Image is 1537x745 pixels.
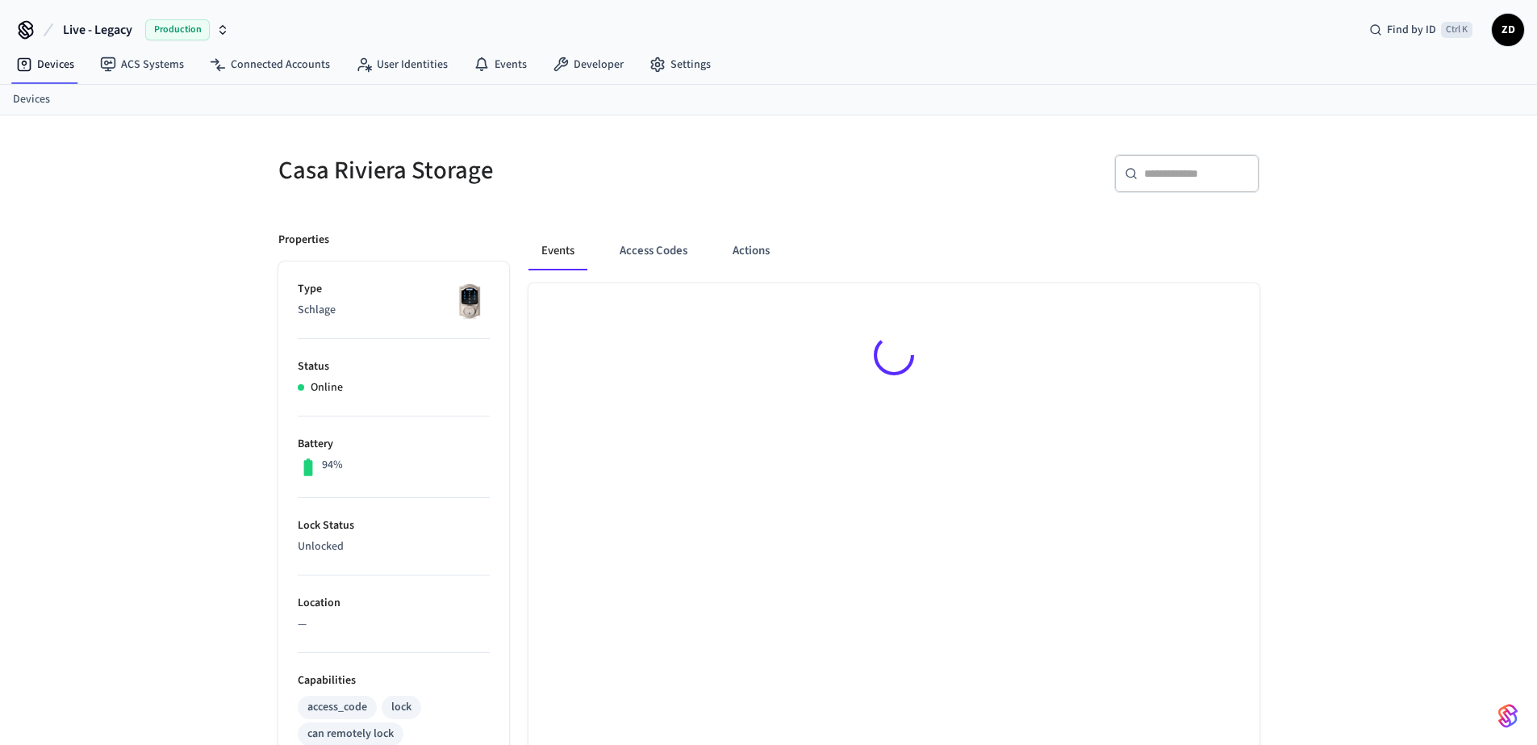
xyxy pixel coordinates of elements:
p: Location [298,595,490,612]
div: access_code [307,699,367,716]
button: Actions [720,232,783,270]
span: Live - Legacy [63,20,132,40]
img: Schlage Sense Smart Deadbolt with Camelot Trim, Front [449,281,490,321]
h5: Casa Riviera Storage [278,154,759,187]
a: Connected Accounts [197,50,343,79]
a: User Identities [343,50,461,79]
a: Devices [3,50,87,79]
p: Lock Status [298,517,490,534]
p: — [298,616,490,633]
p: Unlocked [298,538,490,555]
p: 94% [322,457,343,474]
div: Find by IDCtrl K [1356,15,1485,44]
button: ZD [1492,14,1524,46]
p: Properties [278,232,329,249]
p: Schlage [298,302,490,319]
p: Capabilities [298,672,490,689]
p: Online [311,379,343,396]
span: Production [145,19,210,40]
div: lock [391,699,411,716]
span: Ctrl K [1441,22,1472,38]
div: ant example [528,232,1259,270]
p: Battery [298,436,490,453]
a: Events [461,50,540,79]
img: SeamLogoGradient.69752ec5.svg [1498,703,1518,729]
div: can remotely lock [307,726,394,743]
span: ZD [1493,15,1522,44]
a: Developer [540,50,637,79]
span: Find by ID [1387,22,1436,38]
p: Status [298,358,490,375]
p: Type [298,281,490,298]
button: Events [528,232,587,270]
button: Access Codes [607,232,700,270]
a: ACS Systems [87,50,197,79]
a: Settings [637,50,724,79]
a: Devices [13,91,50,108]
